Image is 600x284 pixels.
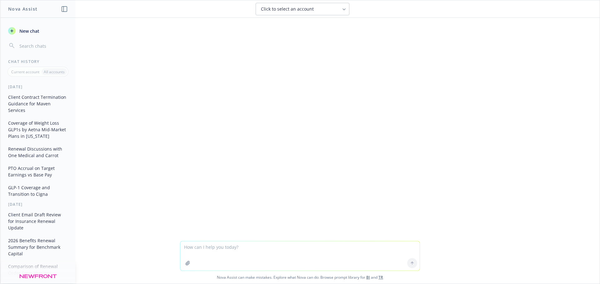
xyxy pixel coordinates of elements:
[11,69,39,75] p: Current account
[6,25,70,36] button: New chat
[6,144,70,161] button: Renewal Discussions with One Medical and Carrot
[18,41,68,50] input: Search chats
[3,271,597,284] span: Nova Assist can make mistakes. Explore what Nova can do: Browse prompt library for and
[18,28,39,34] span: New chat
[6,261,70,278] button: Comparison of Renewal Order Form Versions
[6,92,70,115] button: Client Contract Termination Guidance for Maven Services
[1,202,75,207] div: [DATE]
[6,163,70,180] button: PTO Accrual on Target Earnings vs Base Pay
[6,182,70,199] button: GLP-1 Coverage and Transition to Cigna
[261,6,314,12] span: Click to select an account
[6,235,70,259] button: 2026 Benefits Renewal Summary for Benchmark Capital
[366,275,370,280] a: BI
[44,69,65,75] p: All accounts
[1,84,75,89] div: [DATE]
[6,209,70,233] button: Client Email Draft Review for Insurance Renewal Update
[378,275,383,280] a: TR
[1,59,75,64] div: Chat History
[8,6,37,12] h1: Nova Assist
[6,118,70,141] button: Coverage of Weight Loss GLP1s by Aetna Mid-Market Plans in [US_STATE]
[256,3,349,15] button: Click to select an account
